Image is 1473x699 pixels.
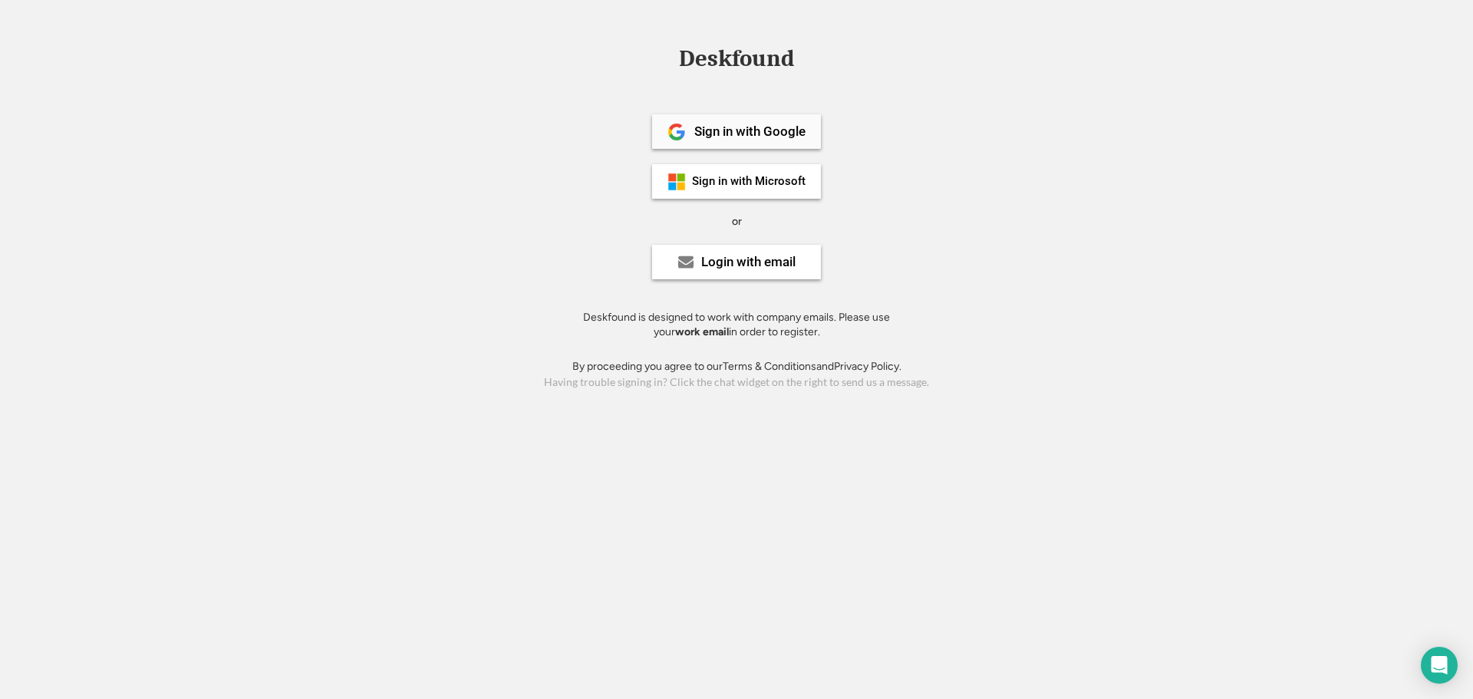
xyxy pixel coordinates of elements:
[1421,647,1458,684] div: Open Intercom Messenger
[732,214,742,229] div: or
[692,176,806,187] div: Sign in with Microsoft
[667,173,686,191] img: ms-symbollockup_mssymbol_19.png
[701,256,796,269] div: Login with email
[667,123,686,141] img: 1024px-Google__G__Logo.svg.png
[723,360,816,373] a: Terms & Conditions
[675,325,729,338] strong: work email
[694,125,806,138] div: Sign in with Google
[834,360,901,373] a: Privacy Policy.
[572,359,901,374] div: By proceeding you agree to our and
[671,47,802,71] div: Deskfound
[564,310,909,340] div: Deskfound is designed to work with company emails. Please use your in order to register.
